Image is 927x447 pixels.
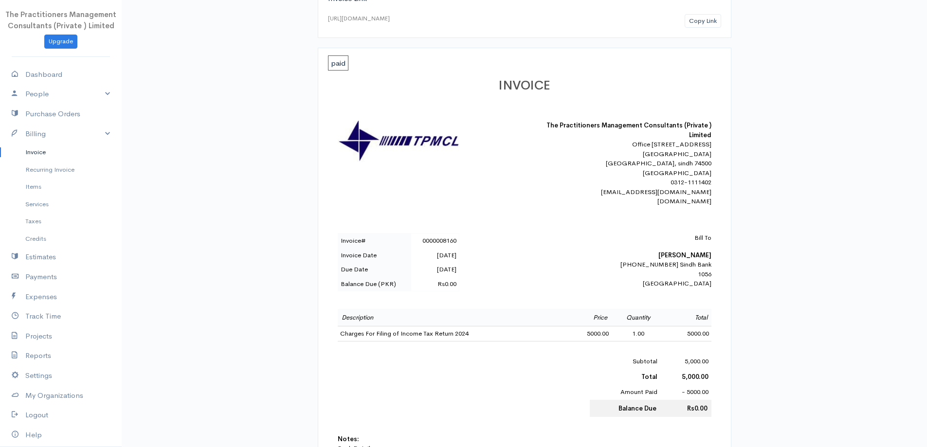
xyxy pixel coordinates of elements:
td: Quantity [611,309,665,326]
b: The Practitioners Management Consultants (Private ) Limited [546,121,711,139]
td: Rs0.00 [660,400,711,417]
b: Total [641,373,657,381]
td: Due Date [338,262,411,277]
td: Charges For Filing of Income Tax Return 2024 [338,326,566,341]
p: Bill To [541,233,711,243]
td: Rs0.00 [411,277,459,291]
b: Notes: [338,435,359,443]
td: Description [338,309,566,326]
b: [PERSON_NAME] [658,251,711,259]
td: Invoice Date [338,248,411,263]
td: 5000.00 [565,326,611,341]
td: 5000.00 [665,326,711,341]
td: 1.00 [611,326,665,341]
td: [DATE] [411,248,459,263]
td: Balance Due [590,400,661,417]
td: Balance Due (PKR) [338,277,411,291]
span: The Practitioners Management Consultants (Private ) Limited [5,10,116,30]
td: 5,000.00 [660,354,711,369]
td: Invoice# [338,233,411,248]
b: 5,000.00 [682,373,709,381]
span: paid [328,55,348,71]
td: Amount Paid [590,384,661,400]
div: Office [STREET_ADDRESS] [GEOGRAPHIC_DATA] [GEOGRAPHIC_DATA], sindh 74500 [GEOGRAPHIC_DATA] 0312-1... [541,140,711,206]
h1: INVOICE [338,79,711,93]
div: [URL][DOMAIN_NAME] [328,14,390,23]
img: logo-30862.jpg [338,121,459,162]
a: Upgrade [44,35,77,49]
td: - 5000.00 [660,384,711,400]
button: Copy Link [685,14,721,28]
td: 0000008160 [411,233,459,248]
td: [DATE] [411,262,459,277]
td: Total [665,309,711,326]
td: Price [565,309,611,326]
div: [PHONE_NUMBER] Sindh Bank 1056 [GEOGRAPHIC_DATA] [541,233,711,288]
td: Subtotal [590,354,661,369]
